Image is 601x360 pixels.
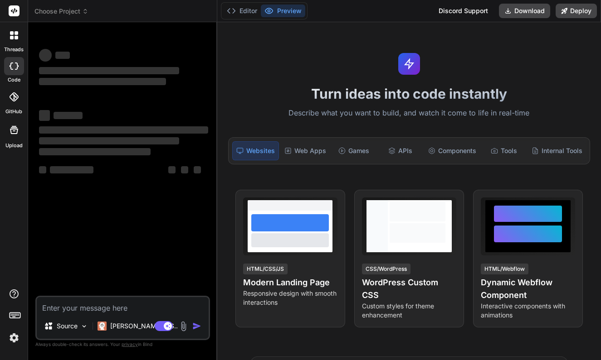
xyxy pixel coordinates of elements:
[362,264,410,274] div: CSS/WordPress
[243,264,288,274] div: HTML/CSS/JS
[55,52,70,59] span: ‌
[223,107,596,119] p: Describe what you want to build, and watch it come to life in real-time
[362,276,456,302] h4: WordPress Custom CSS
[4,46,24,53] label: threads
[425,141,480,160] div: Components
[39,148,151,155] span: ‌
[243,289,337,307] p: Responsive design with smooth interactions
[98,322,107,331] img: Claude 4 Sonnet
[261,5,305,17] button: Preview
[80,322,88,330] img: Pick Models
[5,108,22,115] label: GitHub
[281,141,330,160] div: Web Apps
[362,302,456,320] p: Custom styles for theme enhancement
[35,340,210,349] p: Always double-check its answers. Your in Bind
[168,166,176,173] span: ‌
[528,141,586,160] div: Internal Tools
[54,112,83,119] span: ‌
[5,142,23,149] label: Upload
[433,4,494,18] div: Discord Support
[50,166,93,173] span: ‌
[110,322,178,331] p: [PERSON_NAME] 4 S..
[122,341,138,347] span: privacy
[481,276,575,302] h4: Dynamic Webflow Component
[481,264,528,274] div: HTML/Webflow
[39,126,208,134] span: ‌
[39,137,179,144] span: ‌
[6,330,22,346] img: settings
[232,141,279,160] div: Websites
[223,5,261,17] button: Editor
[57,322,78,331] p: Source
[556,4,597,18] button: Deploy
[39,110,50,121] span: ‌
[39,166,46,173] span: ‌
[332,141,376,160] div: Games
[482,141,526,160] div: Tools
[194,166,201,173] span: ‌
[378,141,422,160] div: APIs
[499,4,550,18] button: Download
[192,322,201,331] img: icon
[34,7,88,16] span: Choose Project
[8,76,20,84] label: code
[39,67,179,74] span: ‌
[243,276,337,289] h4: Modern Landing Page
[481,302,575,320] p: Interactive components with animations
[39,49,52,62] span: ‌
[223,86,596,102] h1: Turn ideas into code instantly
[181,166,188,173] span: ‌
[178,321,189,331] img: attachment
[39,78,166,85] span: ‌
